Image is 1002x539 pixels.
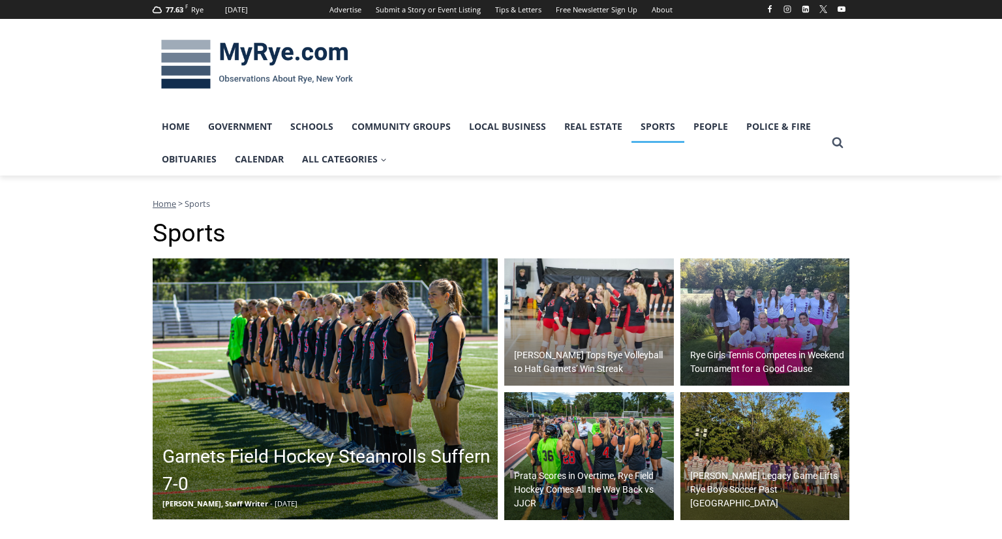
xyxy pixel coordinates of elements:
[798,1,813,17] a: Linkedin
[185,198,210,209] span: Sports
[460,110,555,143] a: Local Business
[680,258,850,386] img: (PHOTO: The top Rye Girls Varsity Tennis team poses after the Georgia Williams Memorial Scholarsh...
[504,258,674,386] a: [PERSON_NAME] Tops Rye Volleyball to Halt Garnets’ Win Streak
[162,443,494,498] h2: Garnets Field Hockey Steamrolls Suffern 7-0
[270,499,273,508] span: -
[153,143,226,176] a: Obituaries
[737,110,820,143] a: Police & Fire
[153,31,361,99] img: MyRye.com
[191,4,204,16] div: Rye
[153,219,849,249] h1: Sports
[504,392,674,520] img: (PHOTO: The Rye Field Hockey team from September 16, 2025. Credit: Maureen Tsuchida.)
[504,392,674,520] a: Prata Scores in Overtime, Rye Field Hockey Comes All the Way Back vs JJCR
[166,5,183,14] span: 77.63
[153,110,199,143] a: Home
[680,392,850,520] a: [PERSON_NAME] Legacy Game Lifts Rye Boys Soccer Past [GEOGRAPHIC_DATA]
[631,110,684,143] a: Sports
[225,4,248,16] div: [DATE]
[690,469,847,510] h2: [PERSON_NAME] Legacy Game Lifts Rye Boys Soccer Past [GEOGRAPHIC_DATA]
[185,3,188,10] span: F
[826,131,849,155] button: View Search Form
[514,469,671,510] h2: Prata Scores in Overtime, Rye Field Hockey Comes All the Way Back vs JJCR
[342,110,460,143] a: Community Groups
[275,499,297,508] span: [DATE]
[690,348,847,376] h2: Rye Girls Tennis Competes in Weekend Tournament for a Good Cause
[153,198,176,209] a: Home
[162,499,268,508] span: [PERSON_NAME], Staff Writer
[153,197,849,210] nav: Breadcrumbs
[680,258,850,386] a: Rye Girls Tennis Competes in Weekend Tournament for a Good Cause
[762,1,778,17] a: Facebook
[153,258,498,519] a: Garnets Field Hockey Steamrolls Suffern 7-0 [PERSON_NAME], Staff Writer - [DATE]
[153,258,498,519] img: (PHOTO: The Rye Field Hockey team lined up before a game on September 20, 2025. Credit: Maureen T...
[684,110,737,143] a: People
[815,1,831,17] a: X
[834,1,849,17] a: YouTube
[281,110,342,143] a: Schools
[302,152,387,166] span: All Categories
[199,110,281,143] a: Government
[555,110,631,143] a: Real Estate
[780,1,795,17] a: Instagram
[226,143,293,176] a: Calendar
[293,143,396,176] a: All Categories
[514,348,671,376] h2: [PERSON_NAME] Tops Rye Volleyball to Halt Garnets’ Win Streak
[178,198,183,209] span: >
[680,392,850,520] img: (PHOTO: The Rye Boys Soccer team from October 4, 2025, against Pleasantville. Credit: Daniela Arr...
[153,110,826,176] nav: Primary Navigation
[504,258,674,386] img: (PHOTO: The Rye Volleyball team from a win on September 27, 2025. Credit: Tatia Chkheidze.)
